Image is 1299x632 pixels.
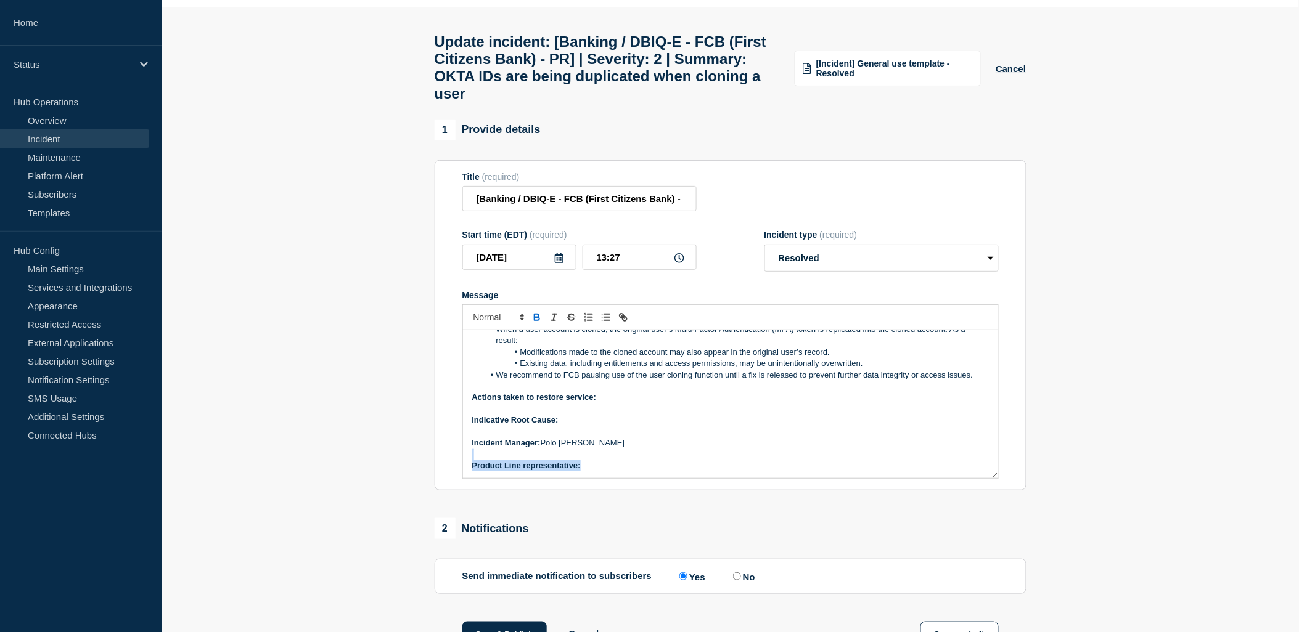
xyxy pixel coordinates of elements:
[583,245,697,270] input: HH:MM
[14,59,132,70] p: Status
[472,438,541,447] strong: Incident Manager:
[435,33,781,102] h1: Update incident: [Banking / DBIQ-E - FCB (First Citizens Bank) - PR] | Severity: 2 | Summary: OKT...
[462,570,999,582] div: Send immediate notification to subscribers
[472,437,989,448] p: Polo [PERSON_NAME]
[472,415,559,424] strong: Indicative Root Cause:
[435,120,541,140] div: Provide details
[820,230,858,240] span: (required)
[546,310,563,325] button: Toggle italic text
[816,59,973,78] span: [Incident] General use template - Resolved
[580,310,597,325] button: Toggle ordered list
[996,63,1026,74] button: Cancel
[764,245,999,272] select: Incident type
[462,172,697,182] div: Title
[435,120,456,140] span: 1
[463,330,998,478] div: Message
[435,518,529,539] div: Notifications
[528,310,546,325] button: Toggle bold text
[462,186,697,211] input: Title
[676,570,705,582] label: Yes
[472,461,581,470] strong: Product Line representative:
[730,570,755,582] label: No
[803,63,811,74] img: template icon
[530,230,567,240] span: (required)
[597,310,615,325] button: Toggle bulleted list
[484,347,989,358] li: Modifications made to the cloned account may also appear in the original user’s record.
[435,518,456,539] span: 2
[484,358,989,369] li: Existing data, including entitlements and access permissions, may be unintentionally overwritten.
[462,570,652,582] p: Send immediate notification to subscribers
[484,370,989,381] li: We recommend to FCB pausing use of the user cloning function until a fix is released to prevent f...
[468,310,528,325] span: Font size
[563,310,580,325] button: Toggle strikethrough text
[462,245,576,270] input: YYYY-MM-DD
[733,572,741,580] input: No
[462,230,697,240] div: Start time (EDT)
[462,290,999,300] div: Message
[484,324,989,347] li: When a user account is cloned, the original user’s Multi-Factor Authentication (MFA) token is rep...
[472,392,597,402] strong: Actions taken to restore service:
[679,572,687,580] input: Yes
[482,172,520,182] span: (required)
[764,230,999,240] div: Incident type
[615,310,632,325] button: Toggle link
